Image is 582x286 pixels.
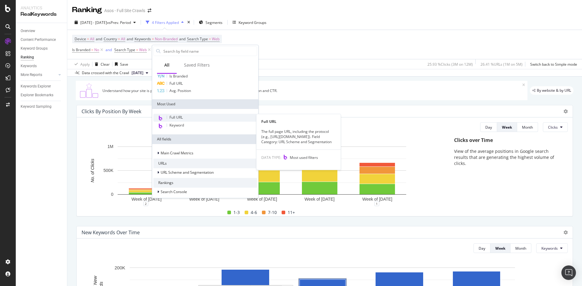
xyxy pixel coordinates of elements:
[233,209,240,216] span: 1-3
[21,72,42,78] div: More Reports
[75,36,86,41] span: Device
[187,36,208,41] span: Search Type
[169,81,183,86] span: Full URL
[288,209,295,216] span: 11+
[543,122,568,132] button: Clicks
[115,265,125,270] text: 200K
[82,229,140,235] div: New Keywords Over Time
[72,59,90,69] button: Apply
[153,178,257,188] div: Rankings
[184,62,210,68] div: Saved Filters
[179,36,186,41] span: and
[108,144,113,149] text: 1M
[427,62,473,67] div: 25.93 % Clicks ( 3M on 12M )
[186,19,191,25] div: times
[21,11,62,18] div: RealKeywords
[268,209,277,216] span: 7-10
[21,72,57,78] a: More Reports
[148,8,151,13] div: arrow-right-arrow-left
[502,125,512,130] div: Week
[209,36,211,41] span: =
[454,137,562,144] div: Clicks over Time
[528,59,577,69] button: Switch back to Simple mode
[153,159,257,168] div: URLs
[90,159,95,183] text: No. of Clicks
[72,47,90,52] span: Is Branded
[132,70,143,76] span: 2025 Mar. 26th
[91,47,93,52] span: =
[92,59,110,69] button: Clear
[161,170,214,175] span: URL Scheme and Segmentation
[136,47,138,52] span: =
[152,36,154,41] span: =
[132,197,162,202] text: Week of [DATE]
[118,36,120,41] span: =
[152,134,258,144] div: All fields
[164,62,169,68] div: All
[103,168,113,173] text: 500K
[101,62,110,67] div: Clear
[189,197,219,202] text: Week of [DATE]
[21,63,37,69] div: Keywords
[152,99,258,109] div: Most Used
[490,243,510,253] button: Week
[94,46,99,54] span: No
[104,36,117,41] span: Country
[21,83,63,90] a: Keywords Explorer
[21,92,53,98] div: Explorer Bookmarks
[21,104,52,110] div: Keyword Sampling
[72,5,102,15] div: Ranking
[161,150,193,156] span: Main Crawl Metrics
[135,36,151,41] span: Keywords
[105,47,112,52] div: and
[196,18,225,27] button: Segments
[139,46,147,54] span: Web
[21,37,63,43] a: Content Performance
[517,122,538,132] button: Month
[80,20,107,25] span: [DATE] - [DATE]
[120,62,128,67] div: Save
[21,63,63,69] a: Keywords
[247,197,277,202] text: Week of [DATE]
[362,197,392,202] text: Week of [DATE]
[21,28,35,34] div: Overview
[87,36,89,41] span: =
[111,192,113,197] text: 0
[480,122,497,132] button: Day
[143,201,148,206] div: 2
[510,243,531,253] button: Month
[485,125,492,130] div: Day
[90,35,94,43] span: All
[561,265,576,280] div: Open Intercom Messenger
[537,89,571,92] span: By website & by URL
[21,54,63,61] a: Ranking
[454,148,562,166] p: View of the average positions in Google search results that are generating the highest volume of ...
[143,18,186,27] button: 4 Filters Applied
[480,62,523,67] div: 26.41 % URLs ( 1M on 5M )
[530,86,574,95] div: legacy label
[121,35,125,43] span: All
[256,119,341,124] div: Full URL
[82,70,129,76] div: Data crossed with the Crawl
[21,54,34,61] div: Ranking
[212,35,219,43] span: Web
[495,246,505,251] div: Week
[82,143,442,204] svg: A chart.
[104,8,145,14] div: Asos - Full Site Crawls
[230,18,269,27] button: Keyword Groups
[21,28,63,34] a: Overview
[169,74,188,79] span: Is Branded
[206,20,222,25] span: Segments
[96,36,102,41] span: and
[256,129,341,144] div: The full page URL, including the protocol (e.g., [URL][DOMAIN_NAME]). Field Category: URL Scheme ...
[497,122,517,132] button: Week
[21,45,63,52] a: Keyword Groups
[152,20,179,25] div: 4 Filters Applied
[127,36,133,41] span: and
[536,243,568,253] button: Keywords
[161,189,187,194] span: Search Console
[522,125,533,130] div: Month
[114,47,135,52] span: Search Type
[479,246,485,251] div: Day
[102,88,522,93] div: Understand how your site is performing on the SERP. Evaluate ranking pages, average position and ...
